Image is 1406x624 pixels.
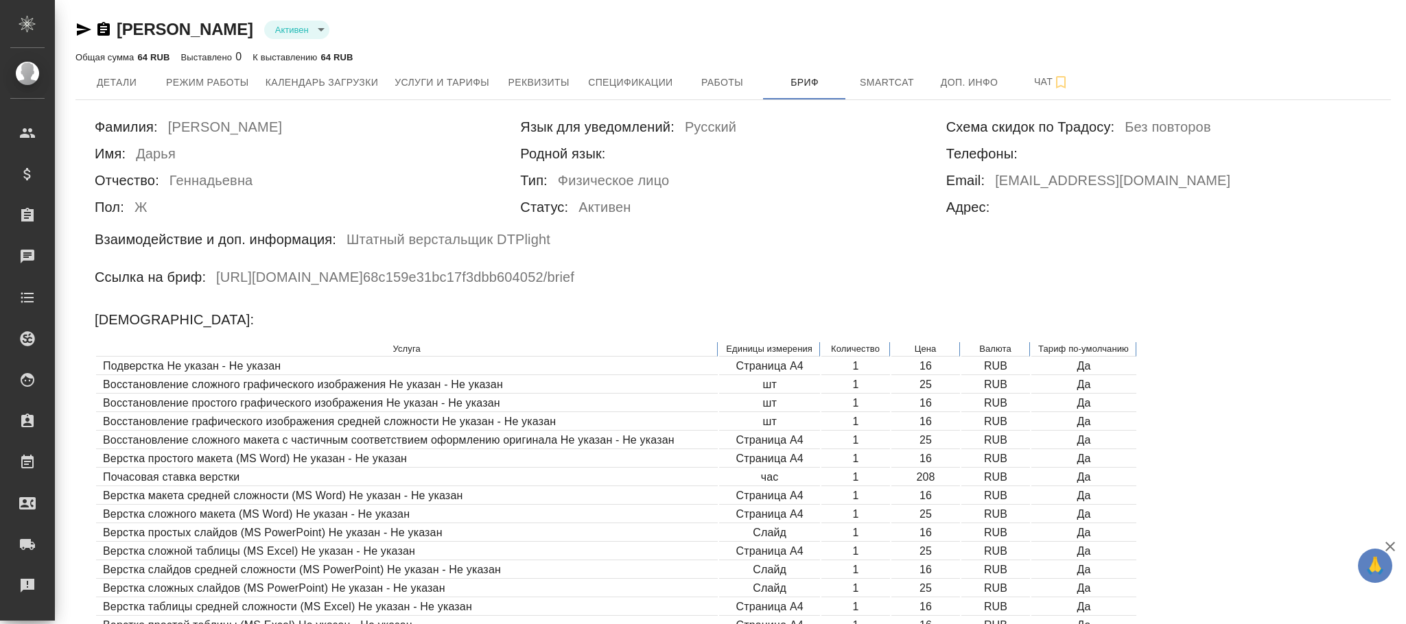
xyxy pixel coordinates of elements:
[506,74,572,91] span: Реквизиты
[1031,525,1136,542] td: Да
[96,451,718,468] td: Верстка простого макета (MS Word) Не указан - Не указан
[891,432,960,449] td: 25
[95,228,336,250] h6: Взаимодействие и доп. информация:
[166,74,249,91] span: Режим работы
[1031,488,1136,505] td: Да
[891,395,960,412] td: 16
[891,543,960,560] td: 25
[719,543,820,560] td: Страница А4
[96,562,718,579] td: Верстка слайдов средней сложности (MS PowerPoint) Не указан - Не указан
[719,413,820,431] td: шт
[937,74,1003,91] span: Доп. инфо
[772,74,838,91] span: Бриф
[961,599,1030,616] td: RUB
[95,309,254,331] h6: [DEMOGRAPHIC_DATA]:
[1031,413,1136,431] td: Да
[961,395,1030,412] td: RUB
[961,562,1030,579] td: RUB
[520,116,675,138] h6: Язык для уведомлений:
[1031,506,1136,523] td: Да
[719,580,820,597] td: Слайд
[719,488,820,505] td: Страница А4
[821,506,890,523] td: 1
[96,432,718,449] td: Восстановление сложного макета с частичным соответствием оформлению оригинала Не указан - Не указан
[1031,376,1136,394] td: Да
[1031,543,1136,560] td: Да
[266,74,379,91] span: Календарь загрузки
[347,228,550,255] h6: Штатный верстальщик DTPlight
[169,169,253,196] h6: Геннадьевна
[1358,549,1392,583] button: 🙏
[719,525,820,542] td: Слайд
[961,543,1030,560] td: RUB
[961,376,1030,394] td: RUB
[961,413,1030,431] td: RUB
[719,395,820,412] td: шт
[1031,451,1136,468] td: Да
[891,506,960,523] td: 25
[995,169,1230,196] h6: [EMAIL_ADDRESS][DOMAIN_NAME]
[1031,562,1136,579] td: Да
[75,52,137,62] p: Общая сумма
[961,451,1030,468] td: RUB
[96,543,718,560] td: Верстка сложной таблицы (MS Excel) Не указан - Не указан
[96,358,718,375] td: Подверстка Не указан - Не указан
[96,376,718,394] td: Восстановление сложного графического изображения Не указан - Не указан
[946,169,985,191] h6: Email:
[1031,432,1136,449] td: Да
[95,21,112,38] button: Скопировать ссылку
[891,525,960,542] td: 16
[821,358,890,375] td: 1
[1038,342,1129,356] p: Тариф по-умолчанию
[95,169,159,191] h6: Отчество:
[168,116,282,143] h6: [PERSON_NAME]
[719,358,820,375] td: Страница А4
[103,342,710,356] p: Услуга
[961,358,1030,375] td: RUB
[320,52,353,62] p: 64 RUB
[891,488,960,505] td: 16
[828,342,882,356] p: Количество
[1031,580,1136,597] td: Да
[719,469,820,486] td: час
[719,376,820,394] td: шт
[719,562,820,579] td: Слайд
[558,169,669,196] h6: Физическое лицо
[891,599,960,616] td: 16
[96,395,718,412] td: Восстановление простого графического изображения Не указан - Не указан
[719,506,820,523] td: Страница А4
[946,196,990,218] h6: Адрес:
[891,376,960,394] td: 25
[134,196,148,223] h6: Ж
[821,543,890,560] td: 1
[821,451,890,468] td: 1
[96,413,718,431] td: Восстановление графического изображения средней сложности Не указан - Не указан
[136,143,176,169] h6: Дарья
[1031,395,1136,412] td: Да
[96,506,718,523] td: Верстка сложного макета (MS Word) Не указан - Не указан
[961,488,1030,505] td: RUB
[821,395,890,412] td: 1
[137,52,169,62] p: 64 RUB
[821,562,890,579] td: 1
[891,451,960,468] td: 16
[891,580,960,597] td: 25
[395,74,489,91] span: Услуги и тарифы
[961,580,1030,597] td: RUB
[588,74,672,91] span: Спецификации
[181,52,236,62] p: Выставлено
[1031,599,1136,616] td: Да
[821,580,890,597] td: 1
[821,376,890,394] td: 1
[75,21,92,38] button: Скопировать ссылку для ЯМессенджера
[891,358,960,375] td: 16
[719,432,820,449] td: Страница А4
[1363,551,1387,580] span: 🙏
[854,74,920,91] span: Smartcat
[891,469,960,486] td: 208
[821,413,890,431] td: 1
[181,49,242,65] div: 0
[520,169,548,191] h6: Тип:
[961,432,1030,449] td: RUB
[961,506,1030,523] td: RUB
